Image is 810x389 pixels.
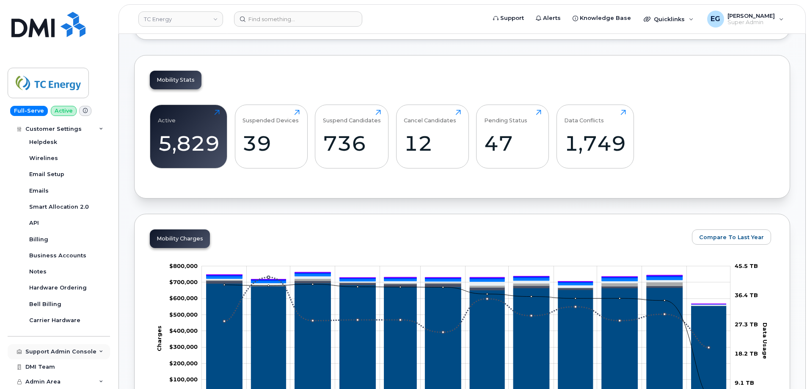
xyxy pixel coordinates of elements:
a: Support [487,10,530,27]
span: [PERSON_NAME] [727,12,775,19]
a: Suspended Devices39 [242,110,300,164]
div: Eric Gonzalez [701,11,790,28]
div: 12 [404,131,461,156]
div: Cancel Candidates [404,110,456,124]
tspan: Charges [156,326,163,351]
tspan: $400,000 [169,327,198,334]
tspan: $200,000 [169,360,198,367]
a: Alerts [530,10,567,27]
div: Suspended Devices [242,110,299,124]
span: Super Admin [727,19,775,26]
div: Data Conflicts [564,110,604,124]
tspan: 9.1 TB [735,379,754,386]
tspan: $600,000 [169,295,198,301]
g: $0 [169,327,198,334]
span: Quicklinks [654,16,685,22]
div: 47 [484,131,541,156]
div: Active [158,110,176,124]
div: 5,829 [158,131,220,156]
div: Suspend Candidates [323,110,381,124]
span: Support [500,14,524,22]
span: Alerts [543,14,561,22]
a: Active5,829 [158,110,220,164]
tspan: $700,000 [169,279,198,285]
tspan: 36.4 TB [735,292,758,298]
div: 1,749 [564,131,626,156]
g: Features [207,273,726,304]
a: Knowledge Base [567,10,637,27]
div: Quicklinks [638,11,700,28]
g: $0 [169,360,198,367]
g: $0 [169,279,198,285]
g: $0 [169,343,198,350]
g: QST [207,272,726,304]
g: $0 [169,376,198,383]
tspan: $100,000 [169,376,198,383]
a: Data Conflicts1,749 [564,110,626,164]
g: Hardware [207,276,726,306]
span: Compare To Last Year [699,233,764,241]
button: Compare To Last Year [692,229,771,245]
tspan: 18.2 TB [735,350,758,357]
g: $0 [169,262,198,269]
div: 39 [242,131,300,156]
a: TC Energy [138,11,223,27]
span: EG [711,14,720,24]
tspan: $500,000 [169,311,198,318]
tspan: $800,000 [169,262,198,269]
a: Cancel Candidates12 [404,110,461,164]
tspan: Data Usage [762,323,769,359]
div: 736 [323,131,381,156]
tspan: 27.3 TB [735,321,758,328]
tspan: $300,000 [169,343,198,350]
g: $0 [169,295,198,301]
div: Pending Status [484,110,527,124]
a: Pending Status47 [484,110,541,164]
iframe: Messenger Launcher [773,352,804,383]
input: Find something... [234,11,362,27]
span: Knowledge Base [580,14,631,22]
tspan: 45.5 TB [735,262,758,269]
a: Suspend Candidates736 [323,110,381,164]
g: $0 [169,311,198,318]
